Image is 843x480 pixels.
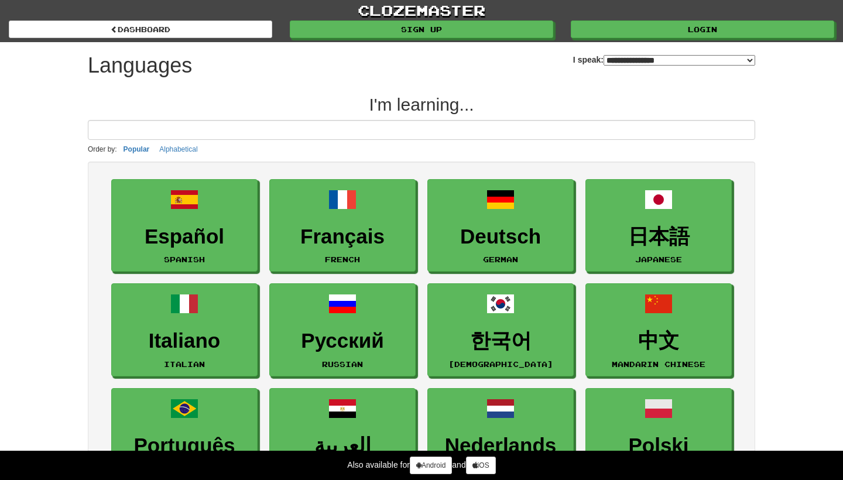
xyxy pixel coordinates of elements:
[276,225,409,248] h3: Français
[466,457,496,474] a: iOS
[276,434,409,457] h3: العربية
[585,179,732,272] a: 日本語Japanese
[434,225,567,248] h3: Deutsch
[88,54,192,77] h1: Languages
[118,330,251,352] h3: Italiano
[164,360,205,368] small: Italian
[448,360,553,368] small: [DEMOGRAPHIC_DATA]
[604,55,755,66] select: I speak:
[118,225,251,248] h3: Español
[88,95,755,114] h2: I'm learning...
[573,54,755,66] label: I speak:
[592,225,725,248] h3: 日本語
[111,179,258,272] a: EspañolSpanish
[571,20,834,38] a: Login
[269,179,416,272] a: FrançaisFrench
[322,360,363,368] small: Russian
[592,434,725,457] h3: Polski
[269,283,416,376] a: РусскийRussian
[592,330,725,352] h3: 中文
[427,283,574,376] a: 한국어[DEMOGRAPHIC_DATA]
[483,255,518,263] small: German
[585,283,732,376] a: 中文Mandarin Chinese
[410,457,452,474] a: Android
[111,283,258,376] a: ItalianoItalian
[88,145,117,153] small: Order by:
[290,20,553,38] a: Sign up
[9,20,272,38] a: dashboard
[434,434,567,457] h3: Nederlands
[156,143,201,156] button: Alphabetical
[164,255,205,263] small: Spanish
[434,330,567,352] h3: 한국어
[120,143,153,156] button: Popular
[427,179,574,272] a: DeutschGerman
[276,330,409,352] h3: Русский
[325,255,360,263] small: French
[118,434,251,457] h3: Português
[635,255,682,263] small: Japanese
[612,360,705,368] small: Mandarin Chinese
